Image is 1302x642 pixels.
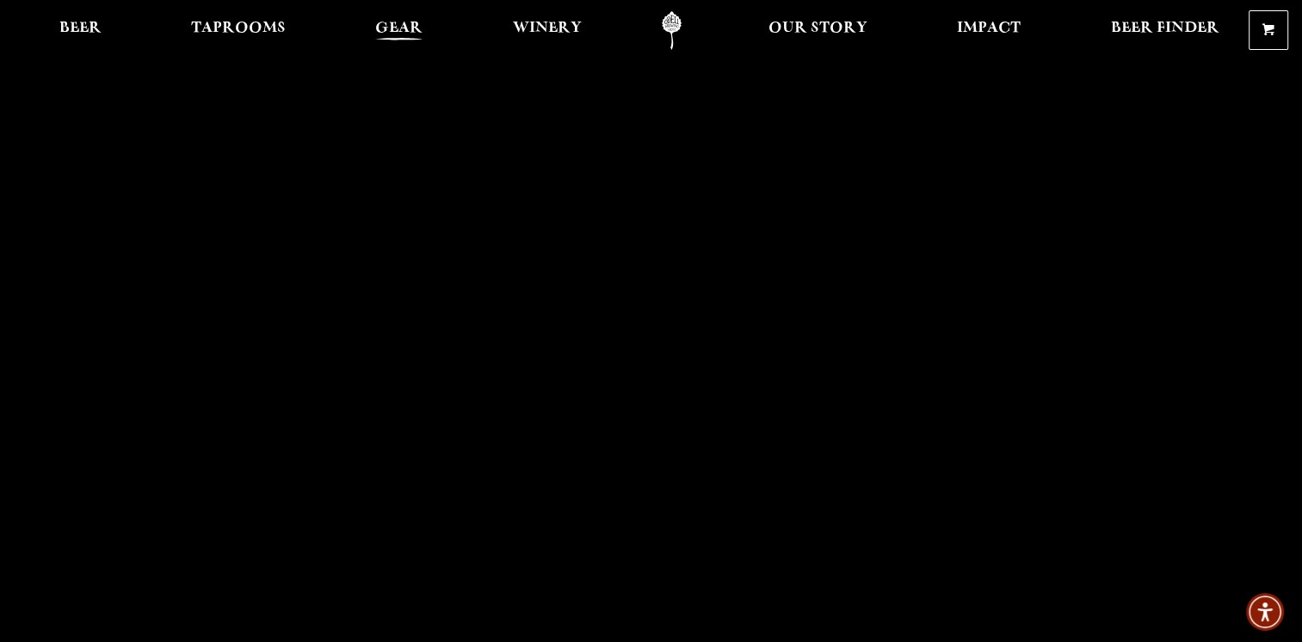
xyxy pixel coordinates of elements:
[768,22,867,35] span: Our Story
[1110,22,1219,35] span: Beer Finder
[59,22,102,35] span: Beer
[48,11,113,50] a: Beer
[1099,11,1230,50] a: Beer Finder
[957,22,1021,35] span: Impact
[639,11,704,50] a: Odell Home
[1246,593,1284,631] div: Accessibility Menu
[502,11,593,50] a: Winery
[757,11,879,50] a: Our Story
[191,22,286,35] span: Taprooms
[946,11,1032,50] a: Impact
[180,11,297,50] a: Taprooms
[375,22,423,35] span: Gear
[364,11,434,50] a: Gear
[513,22,582,35] span: Winery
